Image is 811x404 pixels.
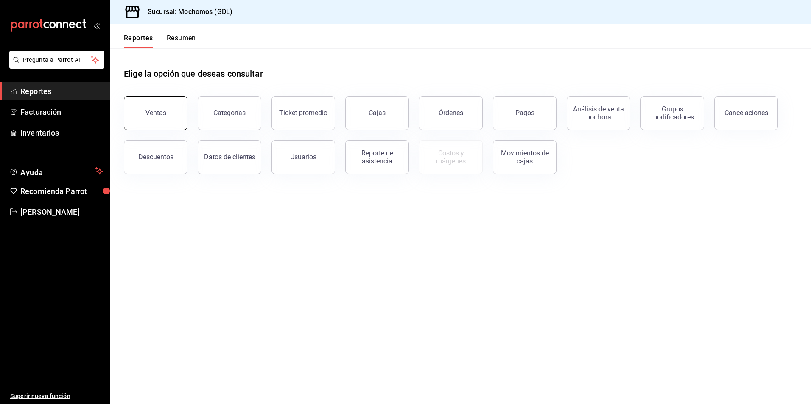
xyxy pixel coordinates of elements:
[124,34,196,48] div: navigation tabs
[271,140,335,174] button: Usuarios
[498,149,551,165] div: Movimientos de cajas
[567,96,630,130] button: Análisis de venta por hora
[124,96,187,130] button: Ventas
[124,140,187,174] button: Descuentos
[6,61,104,70] a: Pregunta a Parrot AI
[714,96,778,130] button: Cancelaciones
[419,96,483,130] button: Órdenes
[493,96,557,130] button: Pagos
[369,108,386,118] div: Cajas
[20,166,92,176] span: Ayuda
[290,153,316,161] div: Usuarios
[167,34,196,48] button: Resumen
[23,55,91,64] span: Pregunta a Parrot AI
[204,153,255,161] div: Datos de clientes
[20,127,103,138] span: Inventarios
[20,206,103,218] span: [PERSON_NAME]
[646,105,699,121] div: Grupos modificadores
[425,149,477,165] div: Costos y márgenes
[124,34,153,48] button: Reportes
[10,392,103,401] span: Sugerir nueva función
[724,109,768,117] div: Cancelaciones
[198,140,261,174] button: Datos de clientes
[145,109,166,117] div: Ventas
[572,105,625,121] div: Análisis de venta por hora
[20,185,103,197] span: Recomienda Parrot
[93,22,100,29] button: open_drawer_menu
[20,86,103,97] span: Reportes
[271,96,335,130] button: Ticket promedio
[20,106,103,118] span: Facturación
[279,109,327,117] div: Ticket promedio
[515,109,534,117] div: Pagos
[198,96,261,130] button: Categorías
[9,51,104,69] button: Pregunta a Parrot AI
[213,109,246,117] div: Categorías
[351,149,403,165] div: Reporte de asistencia
[439,109,463,117] div: Órdenes
[345,96,409,130] a: Cajas
[141,7,232,17] h3: Sucursal: Mochomos (GDL)
[124,67,263,80] h1: Elige la opción que deseas consultar
[138,153,173,161] div: Descuentos
[419,140,483,174] button: Contrata inventarios para ver este reporte
[640,96,704,130] button: Grupos modificadores
[493,140,557,174] button: Movimientos de cajas
[345,140,409,174] button: Reporte de asistencia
